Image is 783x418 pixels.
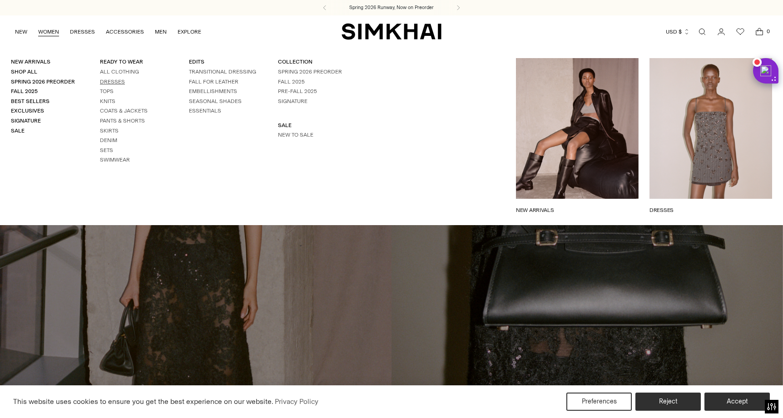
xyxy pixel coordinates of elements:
[712,23,730,41] a: Go to the account page
[273,395,320,408] a: Privacy Policy (opens in a new tab)
[342,23,441,40] a: SIMKHAI
[178,22,201,42] a: EXPLORE
[566,393,632,411] button: Preferences
[666,22,690,42] button: USD $
[106,22,144,42] a: ACCESSORIES
[693,23,711,41] a: Open search modal
[731,23,749,41] a: Wishlist
[635,393,701,411] button: Reject
[38,22,59,42] a: WOMEN
[15,22,27,42] a: NEW
[155,22,167,42] a: MEN
[70,22,95,42] a: DRESSES
[13,397,273,406] span: This website uses cookies to ensure you get the best experience on our website.
[704,393,770,411] button: Accept
[750,23,768,41] a: Open cart modal
[764,27,772,35] span: 0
